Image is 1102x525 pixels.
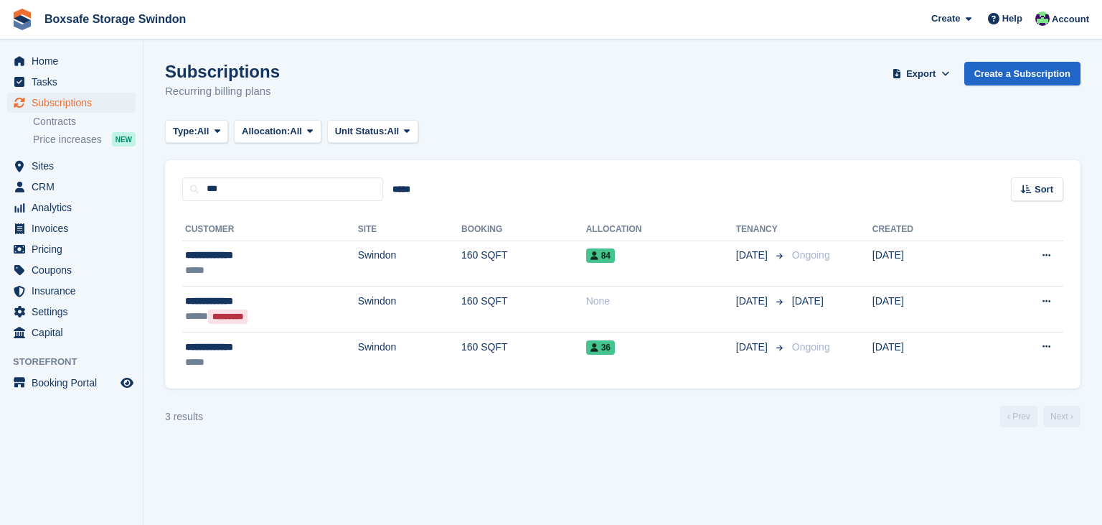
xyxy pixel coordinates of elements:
[165,409,203,424] div: 3 results
[964,62,1080,85] a: Create a Subscription
[792,341,830,353] span: Ongoing
[335,124,387,139] span: Unit Status:
[586,340,615,355] span: 36
[358,332,461,377] td: Swindon
[7,373,136,393] a: menu
[792,295,824,307] span: [DATE]
[1052,12,1089,27] span: Account
[32,156,118,176] span: Sites
[931,11,960,26] span: Create
[872,287,983,333] td: [DATE]
[13,355,143,369] span: Storefront
[32,260,118,280] span: Coupons
[906,67,936,81] span: Export
[7,260,136,280] a: menu
[1035,182,1053,197] span: Sort
[33,115,136,129] a: Contracts
[32,51,118,71] span: Home
[461,241,586,287] td: 160 SQFT
[11,9,33,30] img: stora-icon-8386f47178a22dfd0bd8f6a31ec36ba5ce8667c1dd55bd0f319d3a0aa187defe.svg
[32,373,118,393] span: Booking Portal
[997,406,1083,427] nav: Page
[461,332,586,377] td: 160 SQFT
[7,198,136,218] a: menu
[7,93,136,113] a: menu
[890,62,953,85] button: Export
[32,177,118,197] span: CRM
[33,131,136,147] a: Price increases NEW
[173,124,197,139] span: Type:
[872,241,983,287] td: [DATE]
[7,302,136,322] a: menu
[182,218,358,241] th: Customer
[242,124,290,139] span: Allocation:
[7,177,136,197] a: menu
[327,120,418,144] button: Unit Status: All
[736,294,771,309] span: [DATE]
[32,198,118,218] span: Analytics
[792,249,830,261] span: Ongoing
[872,218,983,241] th: Created
[32,72,118,92] span: Tasks
[32,218,118,238] span: Invoices
[586,248,615,263] span: 84
[1000,406,1037,427] a: Previous
[1043,406,1080,427] a: Next
[32,322,118,343] span: Capital
[1035,11,1050,26] img: Kim Virabi
[234,120,321,144] button: Allocation: All
[7,51,136,71] a: menu
[736,340,771,355] span: [DATE]
[358,241,461,287] td: Swindon
[290,124,302,139] span: All
[7,218,136,238] a: menu
[32,93,118,113] span: Subscriptions
[461,218,586,241] th: Booking
[165,120,228,144] button: Type: All
[872,332,983,377] td: [DATE]
[7,322,136,343] a: menu
[112,132,136,147] div: NEW
[1002,11,1022,26] span: Help
[387,124,400,139] span: All
[586,294,736,309] div: None
[736,218,786,241] th: Tenancy
[7,156,136,176] a: menu
[32,302,118,322] span: Settings
[7,72,136,92] a: menu
[461,287,586,333] td: 160 SQFT
[39,7,192,31] a: Boxsafe Storage Swindon
[736,248,771,263] span: [DATE]
[33,133,102,147] span: Price increases
[7,281,136,301] a: menu
[32,281,118,301] span: Insurance
[358,287,461,333] td: Swindon
[118,374,136,391] a: Preview store
[197,124,209,139] span: All
[165,83,280,100] p: Recurring billing plans
[586,218,736,241] th: Allocation
[32,239,118,259] span: Pricing
[358,218,461,241] th: Site
[165,62,280,81] h1: Subscriptions
[7,239,136,259] a: menu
